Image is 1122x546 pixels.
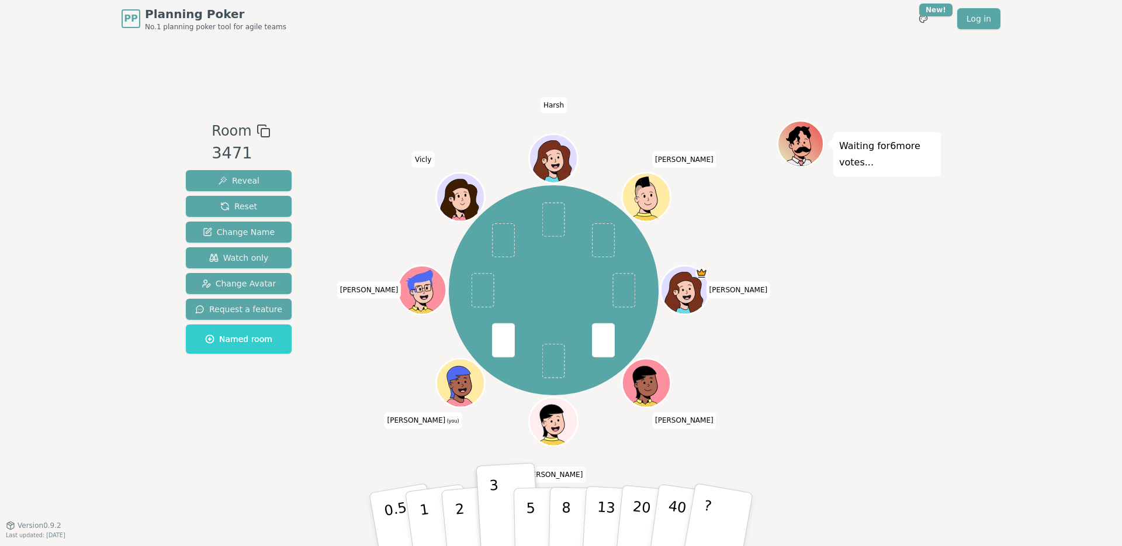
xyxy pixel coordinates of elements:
[652,151,716,168] span: Click to change your name
[209,252,269,264] span: Watch only
[186,273,292,294] button: Change Avatar
[18,521,61,530] span: Version 0.9.2
[205,333,272,345] span: Named room
[145,6,286,22] span: Planning Poker
[145,22,286,32] span: No.1 planning poker tool for agile teams
[957,8,1000,29] a: Log in
[203,226,275,238] span: Change Name
[707,282,771,298] span: Click to change your name
[220,201,257,212] span: Reset
[6,532,65,538] span: Last updated: [DATE]
[541,97,567,113] span: Click to change your name
[124,12,137,26] span: PP
[839,138,935,171] p: Waiting for 6 more votes...
[186,324,292,354] button: Named room
[186,299,292,320] button: Request a feature
[122,6,286,32] a: PPPlanning PokerNo.1 planning poker tool for agile teams
[438,360,483,406] button: Click to change your avatar
[6,521,61,530] button: Version0.9.2
[489,477,502,541] p: 3
[212,120,251,141] span: Room
[652,413,716,429] span: Click to change your name
[202,278,276,289] span: Change Avatar
[195,303,282,315] span: Request a feature
[218,175,259,186] span: Reveal
[186,247,292,268] button: Watch only
[186,222,292,243] button: Change Name
[445,419,459,424] span: (you)
[913,8,934,29] button: New!
[522,466,586,483] span: Click to change your name
[385,413,462,429] span: Click to change your name
[337,282,401,298] span: Click to change your name
[412,151,434,168] span: Click to change your name
[919,4,953,16] div: New!
[696,267,708,279] span: Gary is the host
[212,141,270,165] div: 3471
[186,196,292,217] button: Reset
[186,170,292,191] button: Reveal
